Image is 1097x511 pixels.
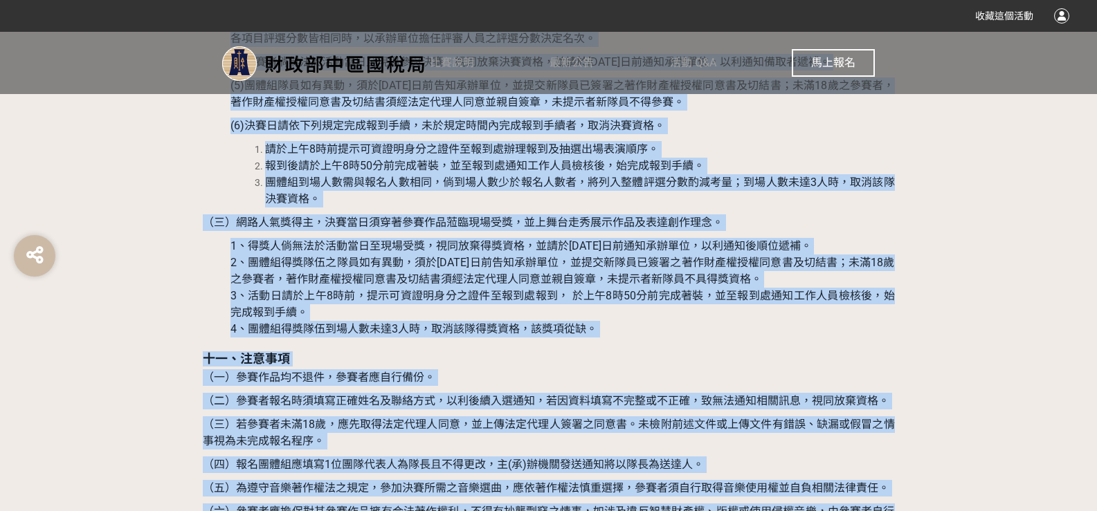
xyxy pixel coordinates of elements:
[203,394,889,407] span: （二）參賽者報名時須填寫正確姓名及聯絡方式，以利後續入選通知，若因資料填寫不完整或不正確，致無法通知相關訊息，視同放棄資格。
[430,32,474,94] a: 比賽說明
[670,56,716,69] span: 活動 Q&A
[550,56,594,69] span: 最新公告
[550,32,594,94] a: 最新公告
[811,56,855,69] span: 馬上報名
[230,322,597,335] span: 4、團體組得獎隊伍到場人數未達3人時，取消該隊得獎資格，該獎項從缺。
[203,351,290,366] strong: 十一、注意事項
[265,142,659,156] span: 請於上午8時前提示可資證明身分之證件至報到處辦理報到及抽選出場表演順序。
[975,10,1033,21] span: 收藏這個活動
[265,159,705,172] span: 報到後請於上午8時50分前完成著裝，並至報到處通知工作人員檢核後，始完成報到手續。
[670,32,716,94] a: 活動 Q&A
[203,481,889,494] span: （五）為遵守音樂著作權法之規定，參加決賽所需之音樂選曲，應依著作權法慎重選擇，參賽者須自行取得音樂使用權並自負相關法律責任。
[230,79,895,109] span: (5)團體組隊員如有異動，須於[DATE]日前告知承辦單位，並提交新隊員已簽署之著作財產權授權同意書及切結書；未滿18歲之參賽者，著作財產權授權同意書及切結書須經法定代理人同意並親自簽章，未提示...
[203,418,895,447] span: （三）若參賽者未滿18歲，應先取得法定代理人同意，並上傳法定代理人簽署之同意書。未檢附前述文件或上傳文件有錯誤、缺漏或假冒之情事視為未完成報名程序。
[265,176,895,205] span: 團體組到場人數需與報名人數相同，倘到場人數少於報名人數者，將列入整體評選分數酌減考量；到場人數未達3人時，取消該隊決賽資格。
[222,46,430,81] img: 「變裝辨私菸 × 古城探稅月」暨防制菸品稅捐逃漏租稅宣導活動變裝造型徵件競賽
[230,289,895,319] span: 3、活動日請於上午8時前，提示可資證明身分之證件至報到處報到， 於上午8時50分前完成著裝，並至報到處通知工作人員檢核後，始完成報到手續。
[430,56,474,69] span: 比賽說明
[230,239,812,252] span: 1、得獎人倘無法於活動當日至現場受獎，視同放棄得獎資格，並請於[DATE]日前通知承辦單位，以利通知後順位遞補。
[230,119,665,132] span: (6)決賽日請依下列規定完成報到手續，未於規定時間內完成報到手續者，取消決賽資格。
[230,256,895,286] span: 2、團體組得獎隊伍之隊員如有異動，須於[DATE]日前告知承辦單位，並提交新隊員已簽署之著作財產權授權同意書及切結書；未滿18歲之參賽者，著作財產權授權同意書及切結書須經法定代理人同意並親自簽章...
[203,458,704,471] span: （四）報名團體組應填寫1位團隊代表人為隊長且不得更改，主(承)辦機關發送通知將以隊長為送達人。
[792,49,875,77] button: 馬上報名
[203,216,723,229] span: （三）網路人氣獎得主，決賽當日須穿著參賽作品蒞臨現場受獎，並上舞台走秀展示作品及表達創作理念。
[203,371,435,384] span: （一）參賽作品均不退件，參賽者應自行備份。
